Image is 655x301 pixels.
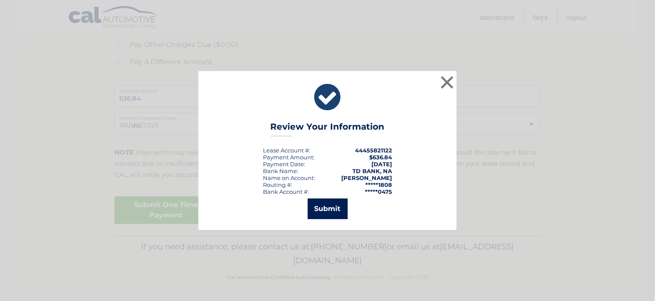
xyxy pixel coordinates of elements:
span: Payment Date [263,161,304,168]
div: Routing #: [263,181,292,188]
div: : [263,161,305,168]
div: Bank Account #: [263,188,309,195]
div: Name on Account: [263,174,315,181]
span: [DATE] [371,161,392,168]
strong: 44455821122 [355,147,392,154]
div: Payment Amount: [263,154,315,161]
span: $636.84 [369,154,392,161]
button: Submit [308,199,348,219]
strong: TD BANK, NA [352,168,392,174]
h3: Review Your Information [271,121,385,137]
div: Lease Account #: [263,147,310,154]
div: Bank Name: [263,168,298,174]
button: × [439,74,456,91]
strong: [PERSON_NAME] [341,174,392,181]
